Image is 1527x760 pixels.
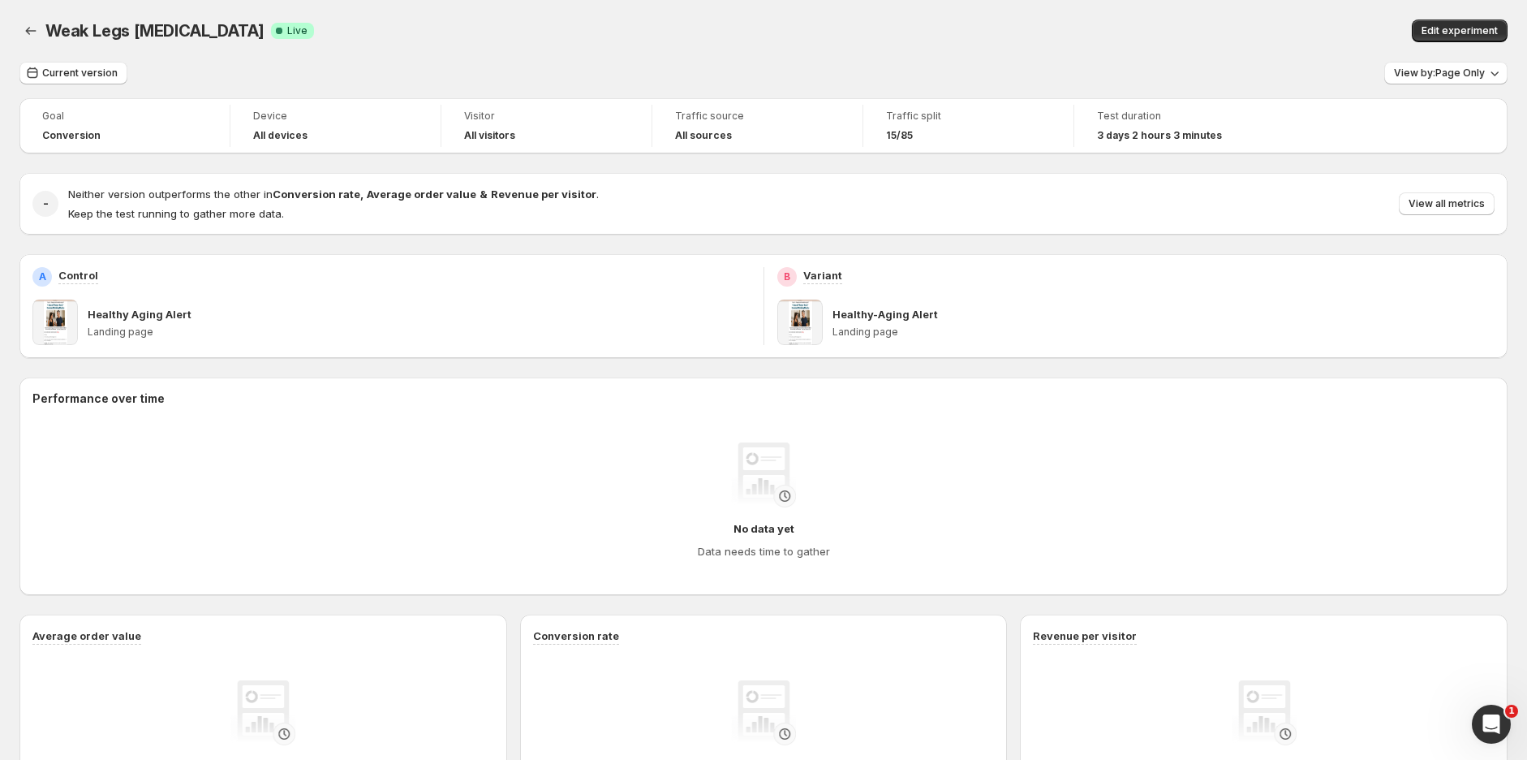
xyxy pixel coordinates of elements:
span: Neither version outperforms the other in . [68,188,599,201]
strong: & [480,188,488,201]
a: VisitorAll visitors [464,108,629,144]
a: Traffic split15/85 [886,108,1051,144]
iframe: Intercom live chat [1472,705,1511,744]
button: Current version [19,62,127,84]
span: Edit experiment [1422,24,1498,37]
span: Traffic split [886,110,1051,123]
span: Test duration [1097,110,1262,123]
span: Visitor [464,110,629,123]
button: Back [19,19,42,42]
h2: B [784,270,790,283]
a: Traffic sourceAll sources [675,108,840,144]
p: Variant [803,267,842,283]
a: Test duration3 days 2 hours 3 minutes [1097,108,1262,144]
img: No data yet [731,443,796,507]
span: 1 [1505,705,1518,718]
p: Healthy Aging Alert [88,306,191,322]
span: Keep the test running to gather more data. [68,207,284,220]
h3: Average order value [32,628,141,644]
p: Landing page [832,326,1495,339]
span: View all metrics [1409,197,1485,210]
strong: Average order value [367,188,476,201]
h3: Conversion rate [533,628,619,644]
h4: Data needs time to gather [698,543,830,559]
strong: , [360,188,363,201]
span: Device [253,110,418,123]
img: Healthy-Aging Alert [777,300,823,345]
span: Current version [42,67,118,80]
h2: Performance over time [32,391,1495,407]
h4: All visitors [464,129,515,142]
span: View by: Page Only [1394,67,1485,80]
h4: All devices [253,129,308,142]
a: DeviceAll devices [253,108,418,144]
img: No data yet [230,680,295,745]
button: Edit experiment [1412,19,1508,42]
p: Landing page [88,326,751,339]
span: Goal [42,110,207,123]
span: Conversion [42,129,101,142]
button: View by:Page Only [1384,62,1508,84]
img: Healthy Aging Alert [32,300,78,345]
strong: Revenue per visitor [491,188,596,201]
span: Live [287,24,308,37]
span: 15/85 [886,129,913,142]
p: Control [58,267,98,283]
h4: No data yet [733,520,794,537]
span: 3 days 2 hours 3 minutes [1097,129,1222,142]
span: Weak Legs [MEDICAL_DATA] [45,21,265,41]
img: No data yet [1232,680,1297,745]
button: View all metrics [1399,192,1495,215]
h2: - [43,196,49,212]
h2: A [39,270,46,283]
img: No data yet [731,680,796,745]
h3: Revenue per visitor [1033,628,1137,644]
p: Healthy-Aging Alert [832,306,938,322]
a: GoalConversion [42,108,207,144]
h4: All sources [675,129,732,142]
span: Traffic source [675,110,840,123]
strong: Conversion rate [273,188,360,201]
